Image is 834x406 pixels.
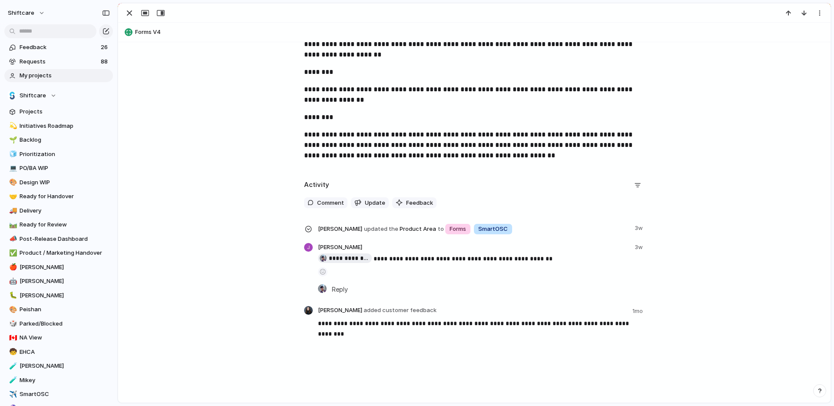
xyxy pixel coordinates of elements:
div: 💻 [9,163,15,173]
div: 🧪 [9,361,15,371]
span: [PERSON_NAME] [20,263,110,272]
a: 🧊Prioritization [4,148,113,161]
span: 1mo [632,307,645,316]
a: Requests88 [4,55,113,68]
div: 🛤️ [9,220,15,230]
button: 🚚 [8,206,17,215]
a: Feedback26 [4,41,113,54]
button: Shiftcare [4,89,113,102]
span: Prioritization [20,150,110,159]
span: Requests [20,57,98,66]
span: shiftcare [8,9,34,17]
span: PO/BA WIP [20,164,110,173]
a: 🌱Backlog [4,133,113,146]
a: Projects [4,105,113,118]
button: Feedback [392,197,437,209]
span: 26 [101,43,109,52]
span: Update [365,199,385,207]
span: [PERSON_NAME] [20,362,110,370]
div: ✅ [9,248,15,258]
span: Reply [332,284,348,294]
a: 🧪Mikey [4,374,113,387]
h2: Activity [304,180,329,190]
a: My projects [4,69,113,82]
span: 88 [101,57,109,66]
span: Peishan [20,305,110,314]
span: Design WIP [20,178,110,187]
span: NA View [20,333,110,342]
div: 🐛 [9,290,15,300]
button: 🎨 [8,178,17,187]
button: ✈️ [8,390,17,399]
button: 🧪 [8,362,17,370]
span: [PERSON_NAME] [318,243,362,252]
span: Projects [20,107,110,116]
span: SmartOSC [20,390,110,399]
span: Shiftcare [20,91,46,100]
span: Feedback [20,43,98,52]
div: 🧊 [9,149,15,159]
span: EHCA [20,348,110,356]
div: 🤖 [9,276,15,286]
div: 🇨🇦 [9,333,15,343]
span: Delivery [20,206,110,215]
a: 🧒EHCA [4,346,113,359]
div: 📣 [9,234,15,244]
a: 🇨🇦NA View [4,331,113,344]
span: updated the [364,225,398,233]
span: to [438,225,444,233]
div: 🧒 [9,347,15,357]
button: 📣 [8,235,17,243]
button: 🤖 [8,277,17,286]
button: 💻 [8,164,17,173]
span: added customer feedback [364,306,437,313]
a: 🧪[PERSON_NAME] [4,359,113,373]
a: 🍎[PERSON_NAME] [4,261,113,274]
span: Product / Marketing Handover [20,249,110,257]
span: SmartOSC [478,225,508,233]
a: ✅Product / Marketing Handover [4,246,113,260]
button: 🇨🇦 [8,333,17,342]
div: ✈️ [9,389,15,399]
div: 🎲Parked/Blocked [4,317,113,330]
button: 🎲 [8,319,17,328]
span: Initiatives Roadmap [20,122,110,130]
a: 🚚Delivery [4,204,113,217]
a: 📣Post-Release Dashboard [4,233,113,246]
button: 🛤️ [8,220,17,229]
a: 🎨Design WIP [4,176,113,189]
span: [PERSON_NAME] [318,225,362,233]
button: ✅ [8,249,17,257]
span: Feedback [406,199,433,207]
button: 🤝 [8,192,17,201]
button: 🧒 [8,348,17,356]
a: 💫Initiatives Roadmap [4,120,113,133]
button: 🌱 [8,136,17,144]
button: Forms V4 [122,25,827,39]
div: 🎲 [9,319,15,329]
a: 🐛[PERSON_NAME] [4,289,113,302]
div: 🚚 [9,206,15,216]
span: 3w [635,243,645,252]
span: Mikey [20,376,110,385]
button: Comment [304,197,347,209]
a: 🛤️Ready for Review [4,218,113,231]
span: 3w [635,222,645,233]
button: 🍎 [8,263,17,272]
span: [PERSON_NAME] [20,277,110,286]
button: 🐛 [8,291,17,300]
span: Forms V4 [135,28,827,37]
div: 🤖[PERSON_NAME] [4,275,113,288]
